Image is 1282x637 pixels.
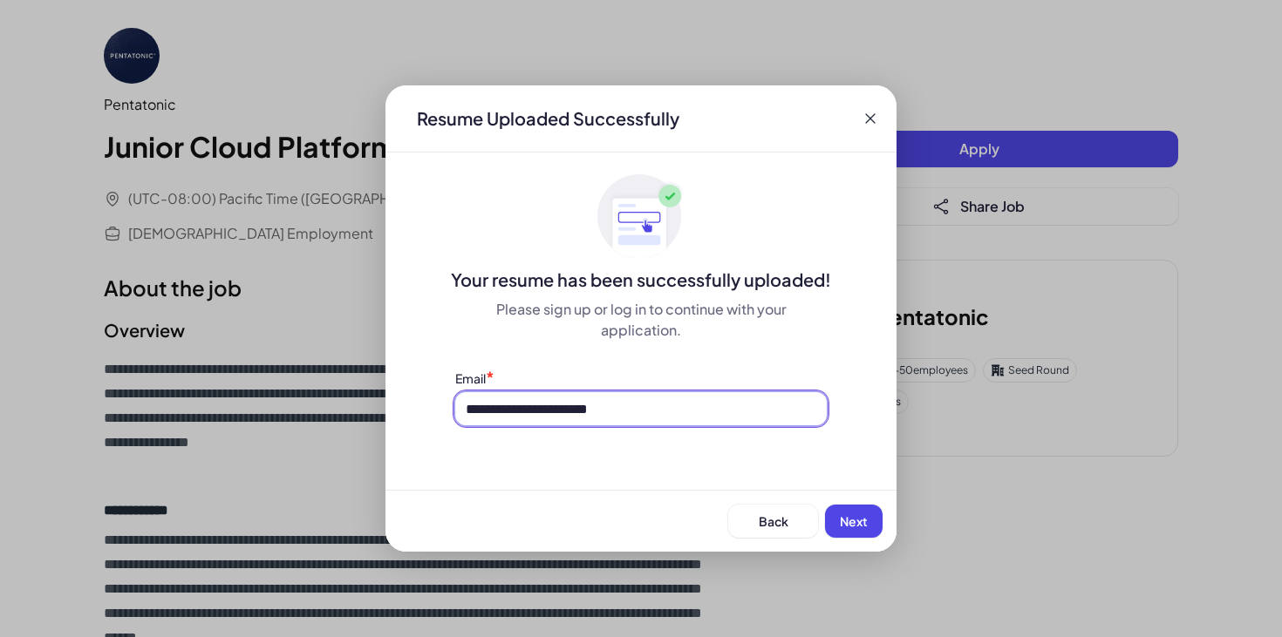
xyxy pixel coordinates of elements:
[385,268,897,292] div: Your resume has been successfully uploaded!
[455,370,486,386] label: Email
[759,513,788,529] span: Back
[597,173,685,261] img: ApplyedMaskGroup3.svg
[403,106,693,131] div: Resume Uploaded Successfully
[840,513,868,529] span: Next
[728,505,818,538] button: Back
[455,299,827,341] div: Please sign up or log in to continue with your application.
[825,505,883,538] button: Next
